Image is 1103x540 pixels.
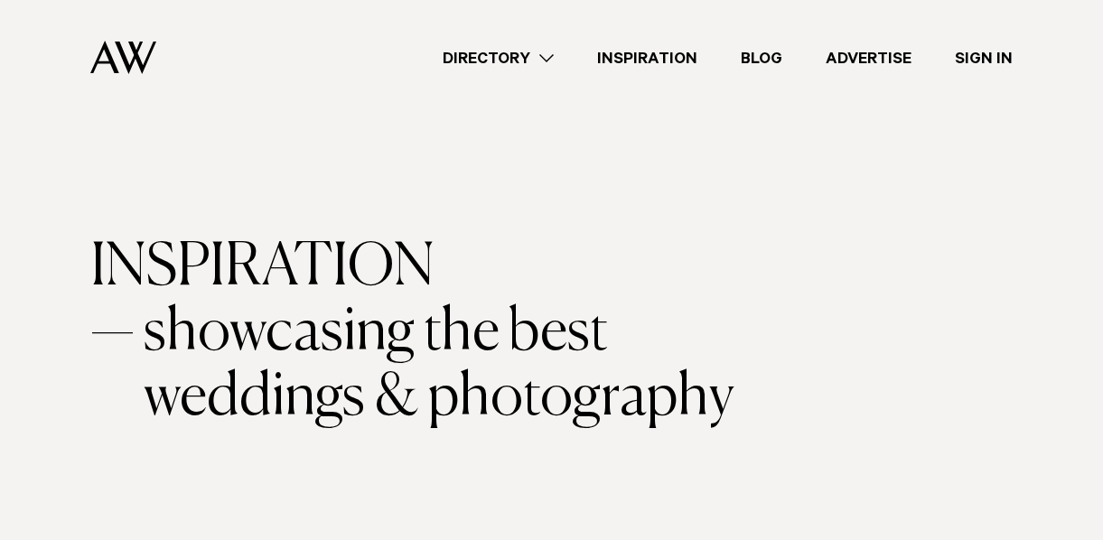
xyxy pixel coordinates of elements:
[804,46,933,70] a: Advertise
[421,46,575,70] a: Directory
[575,46,719,70] a: Inspiration
[933,46,1034,70] a: Sign In
[90,236,1013,431] h1: INSPIRATION
[90,301,135,431] span: —
[144,301,813,431] span: showcasing the best weddings & photography
[719,46,804,70] a: Blog
[90,41,156,74] img: Auckland Weddings Logo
